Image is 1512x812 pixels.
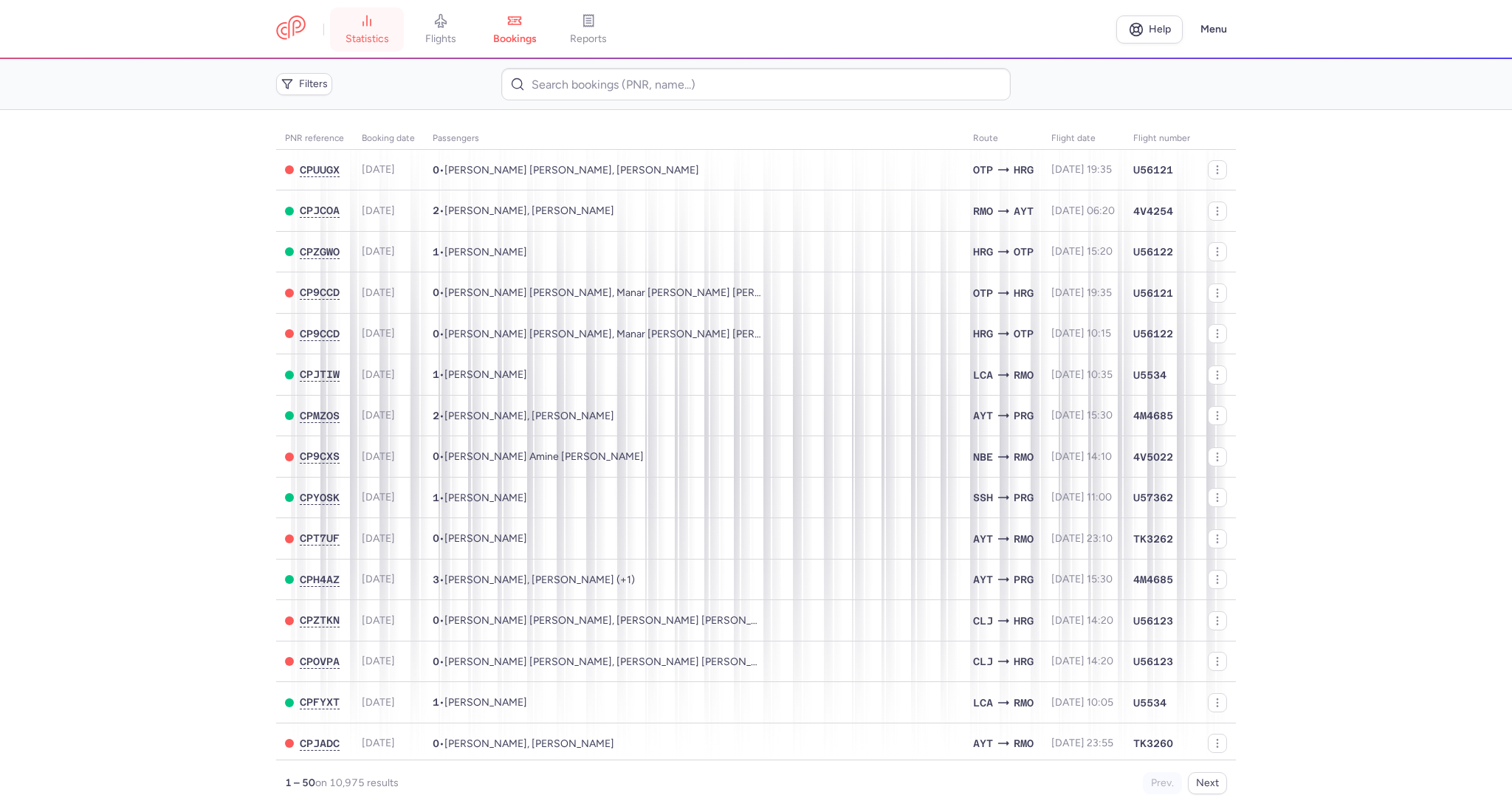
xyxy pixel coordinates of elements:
span: CPJTIW [300,368,340,380]
span: CPZTKN [300,614,340,626]
a: statistics [330,13,404,46]
span: CPOVPA [300,656,340,667]
span: U56121 [1133,286,1173,300]
span: [DATE] [362,368,395,381]
span: [DATE] 23:55 [1051,737,1113,749]
span: CP9CCD [300,286,340,298]
span: Ahmed Mostafa Ahmed SALEM, Manar Mokhtar Fahmy GOMAA [444,328,815,340]
span: • [433,532,527,545]
span: statistics [346,32,389,46]
span: HRG [1014,613,1034,629]
span: CP9CCD [300,328,340,340]
span: [DATE] 10:35 [1051,368,1113,381]
span: 4M4685 [1133,408,1173,423]
span: • [433,328,765,340]
span: RMO [1014,695,1034,711]
span: 4M4685 [1133,572,1173,587]
button: CP9CXS [300,450,340,463]
span: [DATE] [362,573,395,585]
span: CPUUGX [300,164,340,176]
span: [DATE] [362,163,395,176]
span: 4V5022 [1133,450,1173,464]
span: [DATE] [362,286,395,299]
span: 1 [433,492,439,503]
button: CPMZOS [300,410,340,422]
span: [DATE] [362,737,395,749]
span: [DATE] 15:30 [1051,409,1113,422]
span: [DATE] [362,696,395,709]
span: Ayjan IMAMALIYEVA, Mariya IBRAHIMOVA [444,737,614,750]
span: • [433,164,699,176]
span: HRG [973,244,993,260]
span: OTP [973,285,993,301]
span: CP9CXS [300,450,340,462]
span: [DATE] [362,655,395,667]
span: [DATE] [362,245,395,258]
input: Search bookings (PNR, name...) [501,68,1010,100]
th: Booking date [353,128,424,150]
span: [DATE] 23:10 [1051,532,1113,545]
th: flight date [1042,128,1124,150]
span: LCA [973,367,993,383]
span: RMO [1014,735,1034,751]
span: 4V4254 [1133,204,1173,219]
span: Help [1149,24,1171,35]
span: CPJCOA [300,204,340,216]
span: AYT [973,571,993,588]
span: RMO [1014,531,1034,547]
span: reports [570,32,607,46]
span: RMO [973,203,993,219]
span: 0 [433,737,439,749]
span: Dmitrii KAMBUR, Aleksandra DRAGUSHAN [444,204,614,217]
span: [DATE] 14:10 [1051,450,1112,463]
span: 0 [433,328,439,340]
span: OTP [1014,244,1034,260]
span: RMO [1014,367,1034,383]
span: 0 [433,164,439,176]
button: Filters [276,73,332,95]
span: HRG [973,326,993,342]
span: [DATE] [362,532,395,545]
span: PRG [1014,571,1034,588]
span: LCA [973,695,993,711]
span: • [433,574,635,586]
button: CPYOSK [300,492,340,504]
span: U56122 [1133,244,1173,259]
button: CPZGWO [300,246,340,258]
span: CPJADC [300,737,340,749]
span: [DATE] 06:20 [1051,204,1115,217]
th: PNR reference [276,128,353,150]
span: 2 [433,204,439,216]
span: • [433,492,527,504]
span: 3 [433,574,439,585]
span: • [433,410,614,422]
span: [DATE] [362,450,395,463]
span: CLJ [973,613,993,629]
span: bookings [493,32,537,46]
span: CPFYXT [300,696,340,708]
span: on 10,975 results [315,777,399,789]
span: CPH4AZ [300,574,340,585]
span: HRG [1014,653,1034,670]
span: Viola WITTUROVA [444,492,527,504]
span: Natalia KUKULESKU [444,532,527,545]
th: Route [964,128,1042,150]
a: Help [1116,16,1183,44]
span: [DATE] 14:20 [1051,655,1113,667]
span: [DATE] 14:20 [1051,614,1113,627]
span: PRG [1014,489,1034,506]
span: U5534 [1133,695,1166,710]
button: CP9CCD [300,328,340,340]
span: 0 [433,532,439,544]
span: HRG [1014,162,1034,178]
span: U56123 [1133,613,1173,628]
span: • [433,204,614,217]
span: PRG [1014,407,1034,424]
span: NBE [973,449,993,465]
button: CP9CCD [300,286,340,299]
span: Ahmed Mostafa Ahmed SALEM, Manar Mokhtar Fahmy GOMAA [444,286,815,299]
button: CPT7UF [300,532,340,545]
span: U56123 [1133,654,1173,669]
